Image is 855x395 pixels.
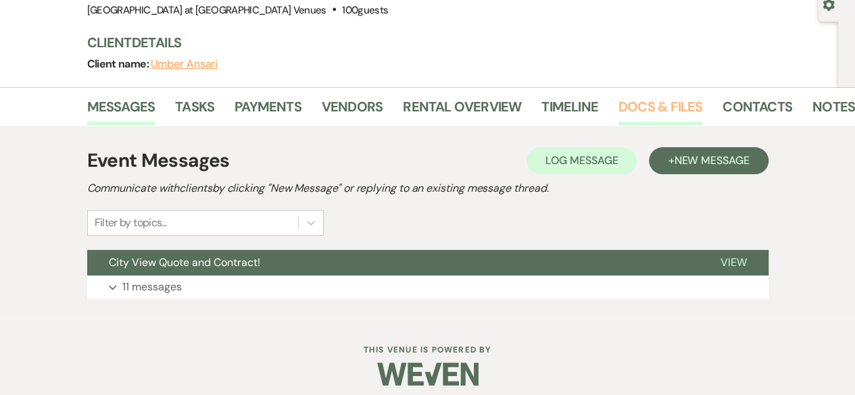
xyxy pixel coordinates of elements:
span: Log Message [545,153,618,167]
h3: Client Details [87,33,825,52]
span: New Message [674,153,749,167]
h2: Communicate with clients by clicking "New Message" or replying to an existing message thread. [87,180,768,196]
p: 11 messages [122,278,182,296]
a: Rental Overview [403,96,521,126]
a: Notes [812,96,855,126]
button: Log Message [527,147,637,174]
button: View [699,250,768,275]
a: Contacts [723,96,792,126]
button: 11 messages [87,275,768,298]
a: Docs & Files [618,96,702,126]
button: +New Message [649,147,768,174]
h1: Event Messages [87,147,230,175]
a: Messages [87,96,155,126]
div: Filter by topics... [95,215,167,231]
a: Timeline [541,96,598,126]
button: Umber Ansari [151,59,218,70]
span: [GEOGRAPHIC_DATA] at [GEOGRAPHIC_DATA] Venues [87,3,326,17]
span: Client name: [87,57,151,71]
a: Vendors [322,96,383,126]
span: 100 guests [342,3,388,17]
span: View [720,255,747,269]
span: City View Quote and Contract! [109,255,260,269]
button: City View Quote and Contract! [87,250,699,275]
a: Payments [235,96,301,126]
a: Tasks [175,96,214,126]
